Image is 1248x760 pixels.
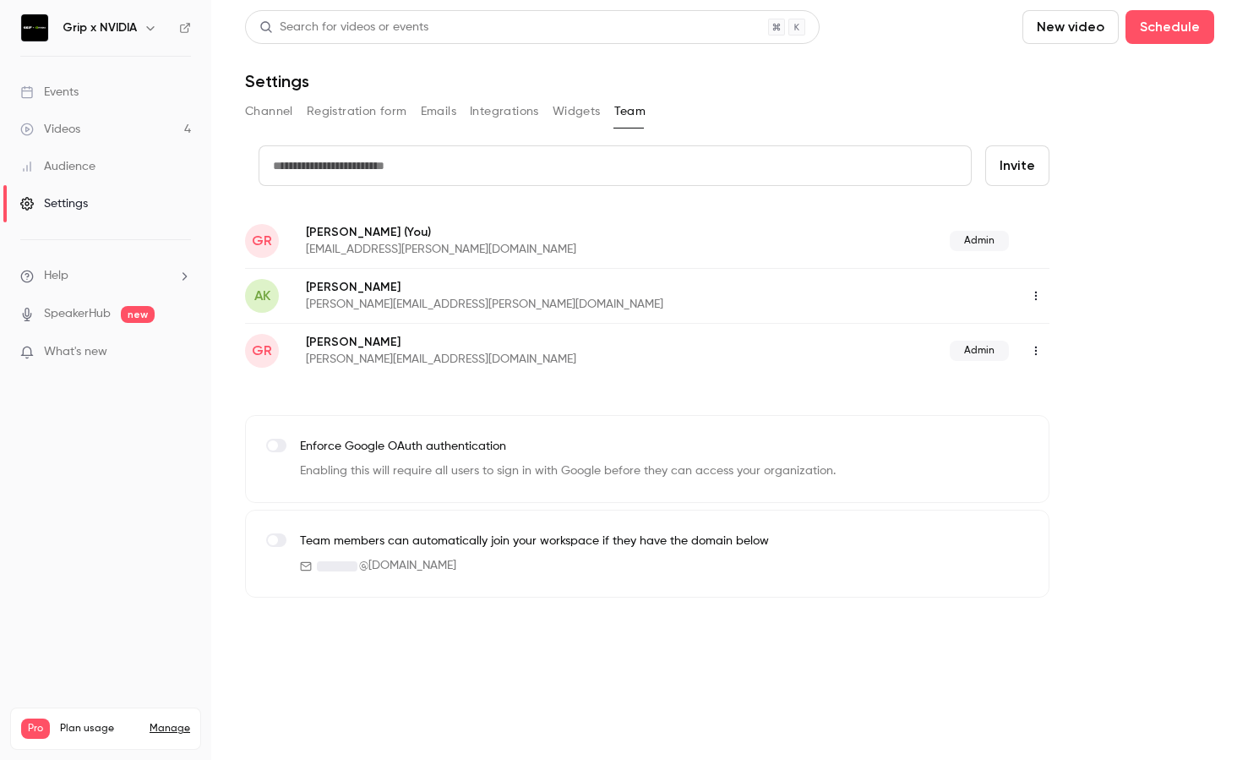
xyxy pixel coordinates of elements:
[20,84,79,101] div: Events
[63,19,137,36] h6: Grip x NVIDIA
[1125,10,1214,44] button: Schedule
[306,351,763,368] p: [PERSON_NAME][EMAIL_ADDRESS][DOMAIN_NAME]
[252,231,272,251] span: GR
[20,195,88,212] div: Settings
[1022,10,1119,44] button: New video
[300,462,836,480] p: Enabling this will require all users to sign in with Google before they can access your organizat...
[421,98,456,125] button: Emails
[21,14,48,41] img: Grip x NVIDIA
[553,98,601,125] button: Widgets
[21,719,50,739] span: Pro
[401,223,431,241] span: (You)
[470,98,539,125] button: Integrations
[150,722,190,735] a: Manage
[306,296,843,313] p: [PERSON_NAME][EMAIL_ADDRESS][PERSON_NAME][DOMAIN_NAME]
[60,722,139,735] span: Plan usage
[44,267,68,285] span: Help
[121,306,155,323] span: new
[300,438,836,456] p: Enforce Google OAuth authentication
[259,19,428,36] div: Search for videos or events
[20,121,80,138] div: Videos
[44,343,107,361] span: What's new
[306,241,763,258] p: [EMAIL_ADDRESS][PERSON_NAME][DOMAIN_NAME]
[245,98,293,125] button: Channel
[950,231,1009,251] span: Admin
[307,98,407,125] button: Registration form
[44,305,111,323] a: SpeakerHub
[985,145,1049,186] button: Invite
[306,279,843,296] p: [PERSON_NAME]
[306,223,763,241] p: [PERSON_NAME]
[20,158,95,175] div: Audience
[306,334,763,351] p: [PERSON_NAME]
[245,71,309,91] h1: Settings
[252,341,272,361] span: GR
[950,341,1009,361] span: Admin
[614,98,646,125] button: Team
[359,557,456,575] span: @ [DOMAIN_NAME]
[20,267,191,285] li: help-dropdown-opener
[300,533,769,550] p: Team members can automatically join your workspace if they have the domain below
[254,286,270,306] span: AK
